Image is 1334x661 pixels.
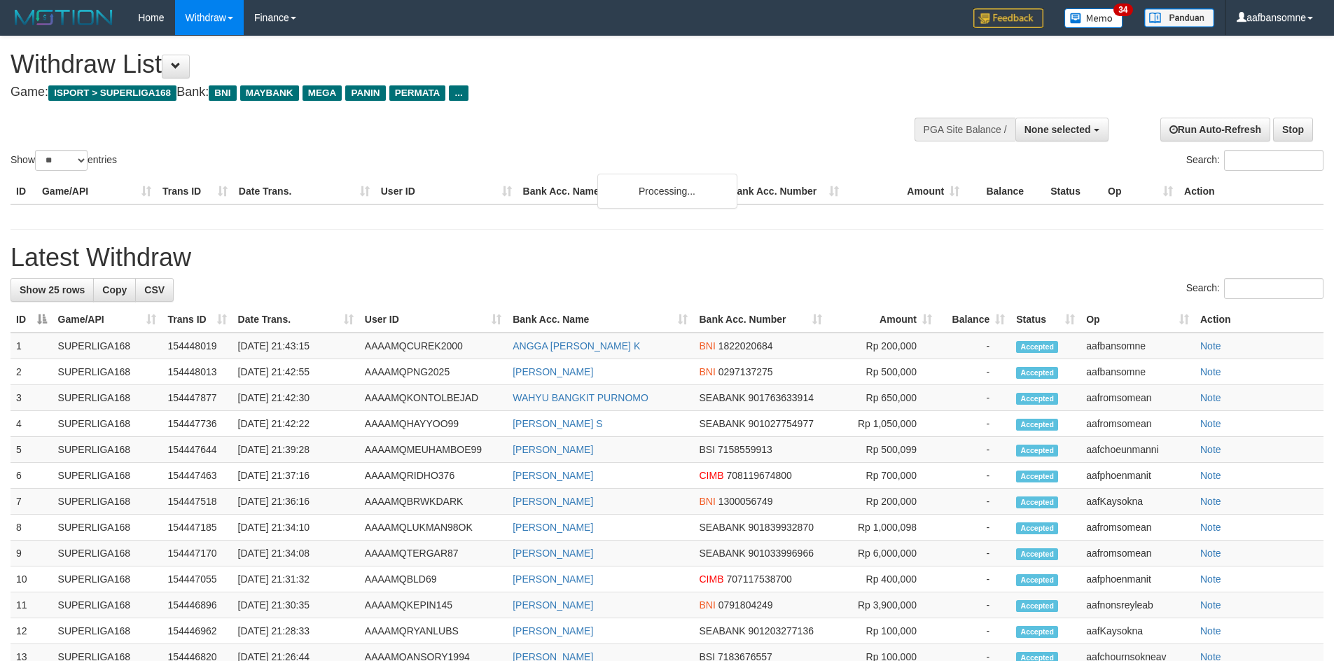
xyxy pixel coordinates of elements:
span: Copy 1300056749 to clipboard [718,496,773,507]
span: CIMB [699,470,723,481]
td: [DATE] 21:30:35 [232,592,359,618]
td: [DATE] 21:42:55 [232,359,359,385]
a: [PERSON_NAME] [513,366,593,377]
span: MAYBANK [240,85,299,101]
td: - [938,618,1010,644]
td: aafKaysokna [1081,618,1195,644]
label: Search: [1186,150,1323,171]
span: MEGA [303,85,342,101]
span: Copy 901763633914 to clipboard [749,392,814,403]
span: Accepted [1016,367,1058,379]
a: Note [1200,392,1221,403]
span: 34 [1113,4,1132,16]
a: Note [1200,522,1221,533]
span: BNI [699,496,715,507]
a: Run Auto-Refresh [1160,118,1270,141]
span: Accepted [1016,341,1058,353]
th: Amount: activate to sort column ascending [828,307,938,333]
td: AAAAMQLUKMAN98OK [359,515,507,541]
span: Copy 901839932870 to clipboard [749,522,814,533]
td: 154447463 [162,463,232,489]
td: - [938,489,1010,515]
select: Showentries [35,150,88,171]
td: Rp 200,000 [828,489,938,515]
span: PERMATA [389,85,446,101]
th: Bank Acc. Name [517,179,725,204]
span: Copy 1822020684 to clipboard [718,340,773,352]
td: Rp 400,000 [828,566,938,592]
td: 1 [11,333,53,359]
a: [PERSON_NAME] [513,470,593,481]
img: Button%20Memo.svg [1064,8,1123,28]
td: 154448019 [162,333,232,359]
span: Copy 0791804249 to clipboard [718,599,773,611]
td: Rp 1,050,000 [828,411,938,437]
td: aafphoenmanit [1081,566,1195,592]
td: 154447877 [162,385,232,411]
td: 154447736 [162,411,232,437]
span: ... [449,85,468,101]
td: Rp 700,000 [828,463,938,489]
td: - [938,411,1010,437]
td: SUPERLIGA168 [53,618,162,644]
td: - [938,359,1010,385]
span: SEABANK [699,548,745,559]
td: - [938,437,1010,463]
span: None selected [1024,124,1091,135]
span: Copy 708119674800 to clipboard [726,470,791,481]
th: Game/API: activate to sort column ascending [53,307,162,333]
span: BNI [699,366,715,377]
span: SEABANK [699,392,745,403]
td: AAAAMQPNG2025 [359,359,507,385]
td: - [938,566,1010,592]
a: Note [1200,548,1221,559]
td: [DATE] 21:28:33 [232,618,359,644]
td: SUPERLIGA168 [53,515,162,541]
td: AAAAMQCUREK2000 [359,333,507,359]
span: Copy 901027754977 to clipboard [749,418,814,429]
td: [DATE] 21:37:16 [232,463,359,489]
td: aafphoenmanit [1081,463,1195,489]
th: Op: activate to sort column ascending [1081,307,1195,333]
a: Note [1200,444,1221,455]
span: CSV [144,284,165,295]
td: - [938,385,1010,411]
label: Show entries [11,150,117,171]
span: BNI [699,340,715,352]
td: aafromsomean [1081,515,1195,541]
th: Status: activate to sort column ascending [1010,307,1081,333]
td: Rp 6,000,000 [828,541,938,566]
td: aafromsomean [1081,541,1195,566]
td: 12 [11,618,53,644]
img: panduan.png [1144,8,1214,27]
td: - [938,592,1010,618]
th: User ID [375,179,517,204]
a: [PERSON_NAME] [513,573,593,585]
span: Show 25 rows [20,284,85,295]
th: Game/API [36,179,157,204]
td: 11 [11,592,53,618]
span: Accepted [1016,548,1058,560]
td: SUPERLIGA168 [53,463,162,489]
td: AAAAMQBRWKDARK [359,489,507,515]
span: Accepted [1016,496,1058,508]
td: 9 [11,541,53,566]
a: [PERSON_NAME] [513,496,593,507]
span: Copy 901033996966 to clipboard [749,548,814,559]
span: BNI [699,599,715,611]
td: [DATE] 21:39:28 [232,437,359,463]
a: Copy [93,278,136,302]
td: SUPERLIGA168 [53,566,162,592]
td: AAAAMQRIDHO376 [359,463,507,489]
td: 154447055 [162,566,232,592]
td: 6 [11,463,53,489]
td: [DATE] 21:31:32 [232,566,359,592]
h1: Withdraw List [11,50,875,78]
a: Note [1200,418,1221,429]
button: None selected [1015,118,1109,141]
td: AAAAMQTERGAR87 [359,541,507,566]
td: 3 [11,385,53,411]
td: aafKaysokna [1081,489,1195,515]
td: AAAAMQHAYYOO99 [359,411,507,437]
td: 154448013 [162,359,232,385]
